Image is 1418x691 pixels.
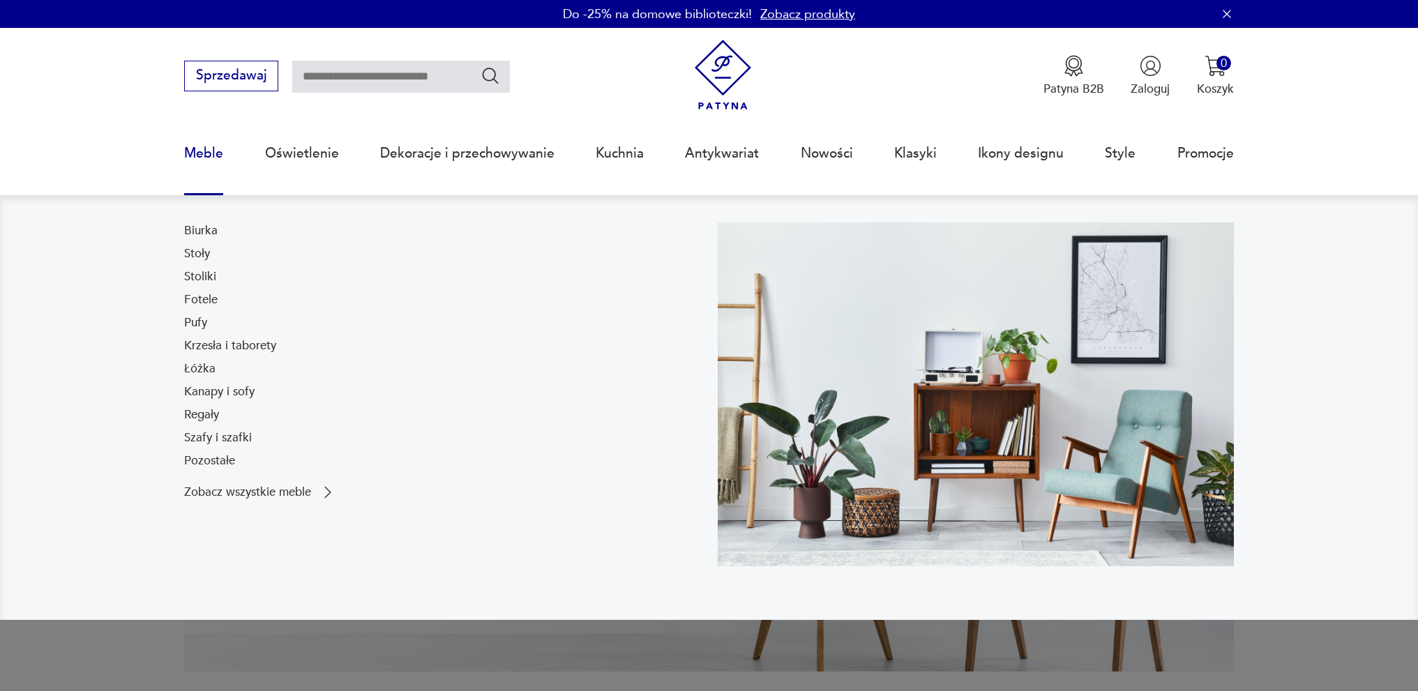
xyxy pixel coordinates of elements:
p: Do -25% na domowe biblioteczki! [563,6,752,23]
img: Ikona koszyka [1205,55,1226,77]
img: Patyna - sklep z meblami i dekoracjami vintage [688,40,758,110]
button: 0Koszyk [1197,55,1234,97]
img: Ikona medalu [1063,55,1085,77]
a: Fotele [184,291,218,308]
a: Style [1105,121,1136,185]
a: Pufy [184,314,207,331]
a: Stoliki [184,268,216,285]
p: Zobacz wszystkie meble [184,487,311,498]
a: Ikona medaluPatyna B2B [1043,55,1104,97]
div: 0 [1216,56,1231,70]
button: Patyna B2B [1043,55,1104,97]
a: Oświetlenie [265,121,339,185]
a: Pozostałe [184,453,235,469]
a: Nowości [801,121,853,185]
a: Dekoracje i przechowywanie [380,121,555,185]
a: Stoły [184,245,210,262]
a: Sprzedawaj [184,71,278,82]
p: Zaloguj [1131,81,1170,97]
button: Zaloguj [1131,55,1170,97]
a: Zobacz wszystkie meble [184,484,336,501]
a: Zobacz produkty [760,6,855,23]
a: Antykwariat [685,121,759,185]
a: Klasyki [894,121,937,185]
p: Koszyk [1197,81,1234,97]
a: Promocje [1177,121,1234,185]
a: Ikony designu [978,121,1064,185]
a: Kanapy i sofy [184,384,255,400]
button: Szukaj [481,66,501,86]
a: Krzesła i taborety [184,337,276,354]
a: Meble [184,121,223,185]
img: Ikonka użytkownika [1140,55,1161,77]
img: 969d9116629659dbb0bd4e745da535dc.jpg [718,222,1234,566]
a: Regały [184,407,219,423]
a: Biurka [184,222,218,239]
a: Kuchnia [596,121,644,185]
button: Sprzedawaj [184,61,278,91]
p: Patyna B2B [1043,81,1104,97]
a: Łóżka [184,360,216,377]
a: Szafy i szafki [184,430,252,446]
